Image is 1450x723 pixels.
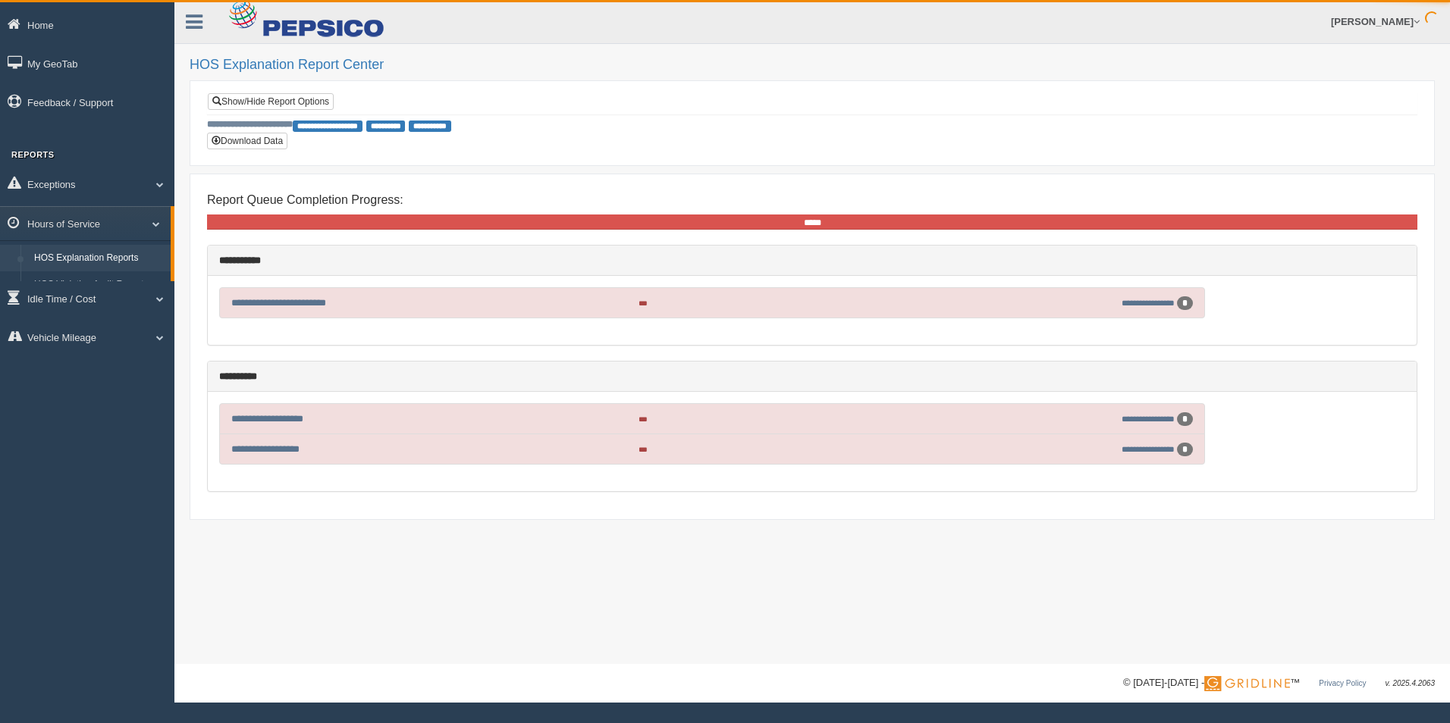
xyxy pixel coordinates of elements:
div: © [DATE]-[DATE] - ™ [1123,675,1435,691]
button: Download Data [207,133,287,149]
a: Privacy Policy [1319,679,1366,687]
a: HOS Violation Audit Reports [27,271,171,299]
img: Gridline [1204,676,1290,691]
h2: HOS Explanation Report Center [190,58,1435,73]
span: v. 2025.4.2063 [1386,679,1435,687]
h4: Report Queue Completion Progress: [207,193,1417,207]
a: Show/Hide Report Options [208,93,334,110]
a: HOS Explanation Reports [27,245,171,272]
